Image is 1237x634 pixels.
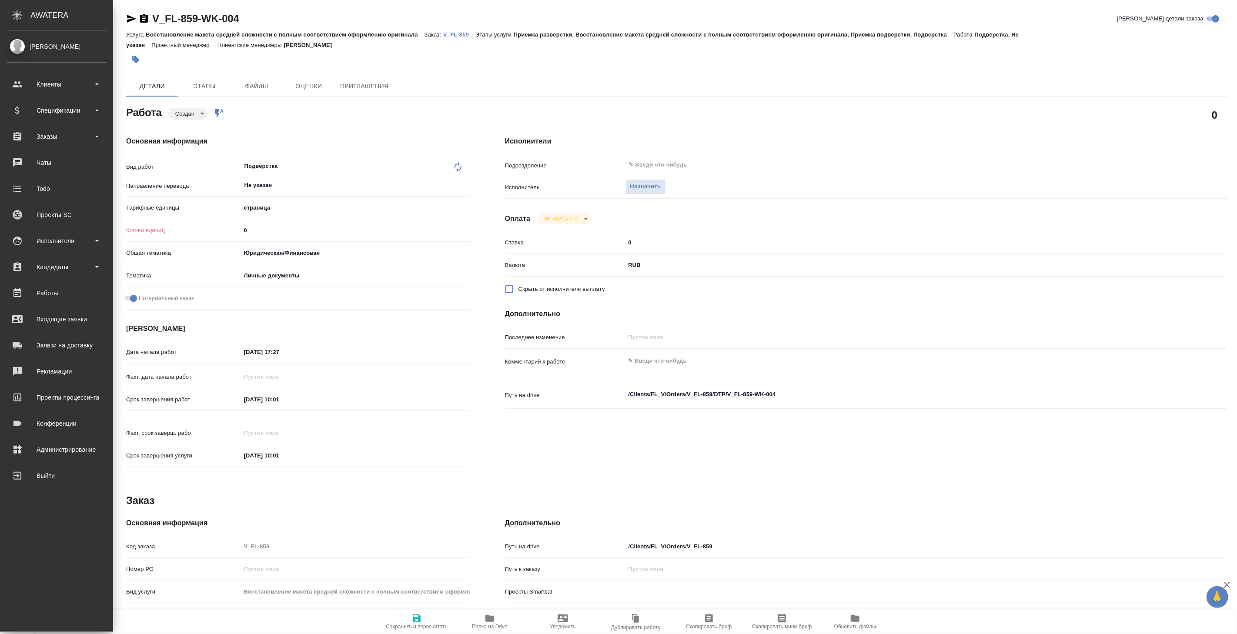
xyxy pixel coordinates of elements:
[139,294,194,303] span: Нотариальный заказ
[126,271,241,280] p: Тематика
[505,261,625,270] p: Валюта
[126,542,241,551] p: Код заказа
[453,610,526,634] button: Папка на Drive
[505,309,1227,319] h4: Дополнительно
[7,391,107,404] div: Проекты процессинга
[625,258,1167,273] div: RUB
[7,130,107,143] div: Заказы
[173,110,197,117] button: Создан
[505,565,625,574] p: Путь к заказу
[126,518,470,528] h4: Основная информация
[2,308,111,330] a: Входящие заявки
[126,348,241,357] p: Дата начала работ
[241,427,317,439] input: Пустое поле
[505,333,625,342] p: Последнее изменение
[236,81,277,92] span: Файлы
[126,373,241,381] p: Факт. дата начала работ
[746,610,819,634] button: Скопировать мини-бриф
[126,104,162,120] h2: Работа
[505,161,625,170] p: Подразделение
[518,285,605,294] span: Скрыть от исполнителя выплату
[2,152,111,174] a: Чаты
[7,287,107,300] div: Работы
[241,540,470,553] input: Пустое поле
[526,610,599,634] button: Уведомить
[2,360,111,382] a: Рекламации
[625,179,666,194] button: Назначить
[126,226,241,235] p: Кол-во единиц
[625,387,1167,402] textarea: /Clients/FL_V/Orders/V_FL-859/DTP/V_FL-859-WK-004
[2,439,111,460] a: Администрирование
[139,13,149,24] button: Скопировать ссылку
[505,357,625,366] p: Комментарий к работе
[1163,164,1164,166] button: Open
[7,313,107,326] div: Входящие заявки
[126,451,241,460] p: Срок завершения услуги
[1212,107,1217,122] h2: 0
[505,238,625,247] p: Ставка
[7,208,107,221] div: Проекты SC
[7,182,107,195] div: Todo
[834,624,876,630] span: Обновить файлы
[2,387,111,408] a: Проекты процессинга
[7,339,107,352] div: Заявки на доставку
[505,542,625,551] p: Путь на drive
[475,31,514,38] p: Этапы услуги
[218,42,284,48] p: Клиентские менеджеры
[505,587,625,596] p: Проекты Smartcat
[514,31,953,38] p: Приемка разверстки, Восстановление макета средней сложности с полным соответствием оформлению ори...
[126,136,470,147] h4: Основная информация
[625,540,1167,553] input: ✎ Введи что-нибудь
[2,204,111,226] a: Проекты SC
[611,624,661,631] span: Дублировать работу
[752,624,812,630] span: Скопировать мини-бриф
[7,234,107,247] div: Исполнители
[2,178,111,200] a: Todo
[7,365,107,378] div: Рекламации
[443,31,475,38] p: V_FL-859
[505,391,625,400] p: Путь на drive
[126,13,137,24] button: Скопировать ссылку для ЯМессенджера
[7,443,107,456] div: Администрирование
[241,449,317,462] input: ✎ Введи что-нибудь
[380,610,453,634] button: Сохранить и пересчитать
[443,30,475,38] a: V_FL-859
[288,81,330,92] span: Оценки
[151,42,211,48] p: Проектный менеджер
[672,610,746,634] button: Скопировать бриф
[625,236,1167,249] input: ✎ Введи что-нибудь
[505,136,1227,147] h4: Исполнители
[7,78,107,91] div: Клиенты
[2,413,111,434] a: Конференции
[126,587,241,596] p: Вид услуги
[241,246,470,260] div: Юридическая/Финансовая
[340,81,389,92] span: Приглашения
[241,370,317,383] input: Пустое поле
[126,204,241,212] p: Тарифные единицы
[537,213,591,224] div: Создан
[131,81,173,92] span: Детали
[241,563,470,575] input: Пустое поле
[7,469,107,482] div: Выйти
[126,163,241,171] p: Вид работ
[7,156,107,169] div: Чаты
[126,429,241,437] p: Факт. срок заверш. работ
[2,334,111,356] a: Заявки на доставку
[126,182,241,190] p: Направление перевода
[630,182,661,192] span: Назначить
[126,249,241,257] p: Общая тематика
[7,260,107,274] div: Кандидаты
[241,268,470,283] div: Личные документы
[819,610,892,634] button: Обновить файлы
[126,31,146,38] p: Услуга
[686,624,732,630] span: Скопировать бриф
[628,160,1136,170] input: ✎ Введи что-нибудь
[953,31,975,38] p: Работа
[1207,586,1228,608] button: 🙏
[241,224,470,237] input: ✎ Введи что-нибудь
[425,31,443,38] p: Заказ:
[241,393,317,406] input: ✎ Введи что-нибудь
[126,395,241,404] p: Срок завершения работ
[1210,588,1225,606] span: 🙏
[126,565,241,574] p: Номер РО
